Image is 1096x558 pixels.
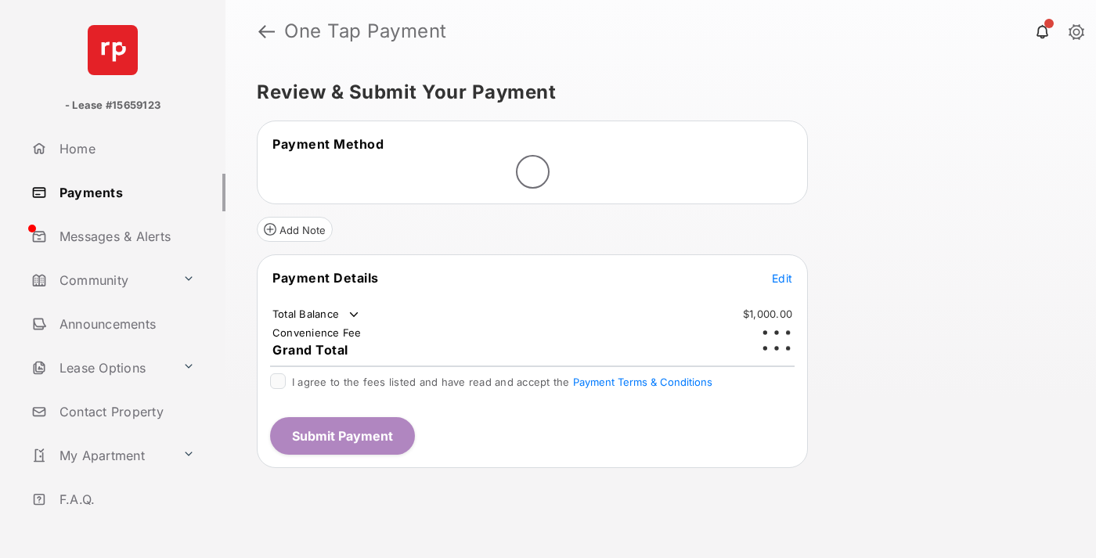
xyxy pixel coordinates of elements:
[772,270,792,286] button: Edit
[25,481,225,518] a: F.A.Q.
[272,307,362,322] td: Total Balance
[25,437,176,474] a: My Apartment
[270,417,415,455] button: Submit Payment
[742,307,793,321] td: $1,000.00
[25,305,225,343] a: Announcements
[573,376,712,388] button: I agree to the fees listed and have read and accept the
[25,174,225,211] a: Payments
[284,22,447,41] strong: One Tap Payment
[272,136,384,152] span: Payment Method
[25,218,225,255] a: Messages & Alerts
[88,25,138,75] img: svg+xml;base64,PHN2ZyB4bWxucz0iaHR0cDovL3d3dy53My5vcmcvMjAwMC9zdmciIHdpZHRoPSI2NCIgaGVpZ2h0PSI2NC...
[772,272,792,285] span: Edit
[25,349,176,387] a: Lease Options
[272,270,379,286] span: Payment Details
[65,98,160,113] p: - Lease #15659123
[272,342,348,358] span: Grand Total
[272,326,362,340] td: Convenience Fee
[25,130,225,167] a: Home
[25,261,176,299] a: Community
[257,217,333,242] button: Add Note
[25,393,225,430] a: Contact Property
[292,376,712,388] span: I agree to the fees listed and have read and accept the
[257,83,1052,102] h5: Review & Submit Your Payment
